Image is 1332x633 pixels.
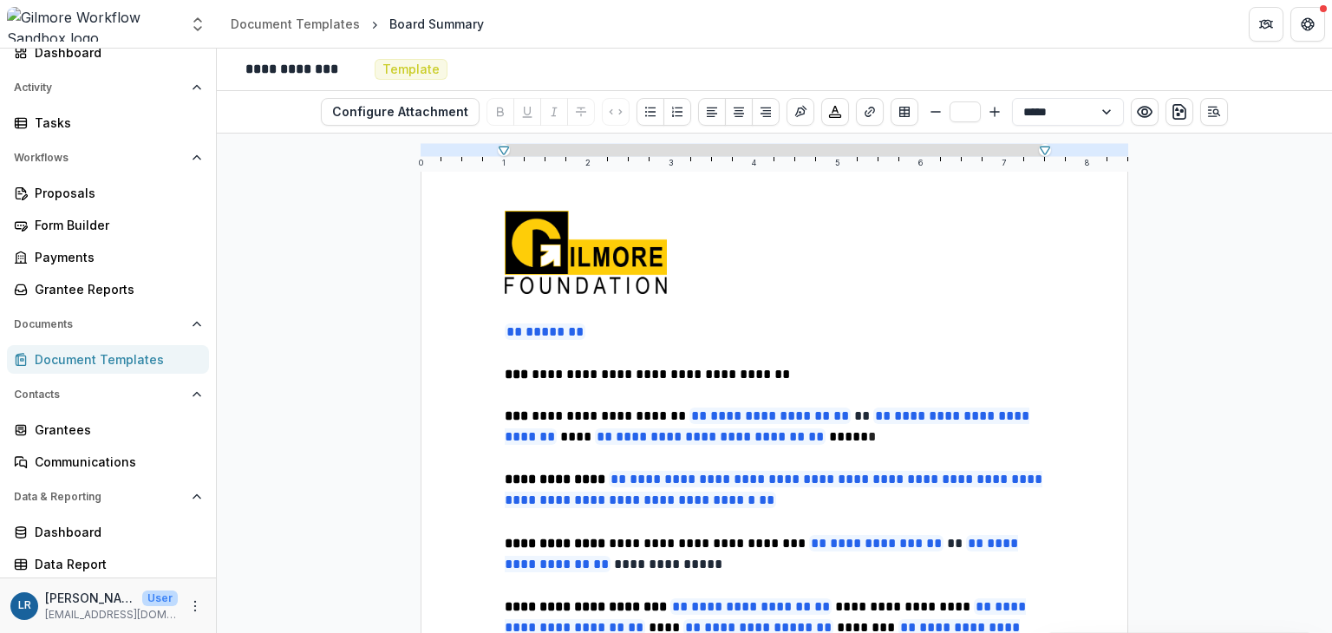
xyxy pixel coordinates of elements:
[35,280,195,298] div: Grantee Reports
[7,345,209,374] a: Document Templates
[1165,98,1193,126] button: download-word
[321,98,480,126] button: Configure Attachment
[35,523,195,541] div: Dashboard
[231,15,360,33] div: Document Templates
[7,179,209,207] a: Proposals
[7,144,209,172] button: Open Workflows
[486,98,514,126] button: Bold
[7,108,209,137] a: Tasks
[186,7,210,42] button: Open entity switcher
[35,555,195,573] div: Data Report
[7,381,209,408] button: Open Contacts
[891,98,918,126] button: Insert Table
[224,11,491,36] nav: breadcrumb
[7,74,209,101] button: Open Activity
[1249,7,1283,42] button: Partners
[18,600,31,611] div: Lindsay Rodriguez
[35,453,195,471] div: Communications
[637,98,664,126] button: Bullet List
[45,607,178,623] p: [EMAIL_ADDRESS][DOMAIN_NAME]
[35,216,195,234] div: Form Builder
[224,11,367,36] a: Document Templates
[698,98,726,126] button: Align Left
[984,101,1005,122] button: Bigger
[1200,98,1228,126] button: Open Editor Sidebar
[142,591,178,606] p: User
[856,98,884,126] button: Create link
[7,7,179,42] img: Gilmore Workflow Sandbox logo
[7,483,209,511] button: Open Data & Reporting
[1290,7,1325,42] button: Get Help
[7,211,209,239] a: Form Builder
[35,350,195,369] div: Document Templates
[7,38,209,67] a: Dashboard
[35,184,195,202] div: Proposals
[7,518,209,546] a: Dashboard
[925,101,946,122] button: Smaller
[14,82,185,94] span: Activity
[7,275,209,303] a: Grantee Reports
[787,98,814,126] button: Insert Signature
[35,248,195,266] div: Payments
[35,114,195,132] div: Tasks
[35,421,195,439] div: Grantees
[7,550,209,578] a: Data Report
[663,98,691,126] button: Ordered List
[185,596,206,617] button: More
[821,98,849,126] button: Choose font color
[1131,98,1159,126] button: Preview preview-doc.pdf
[725,98,753,126] button: Align Center
[7,447,209,476] a: Communications
[14,388,185,401] span: Contacts
[45,589,135,607] p: [PERSON_NAME]
[513,98,541,126] button: Underline
[14,318,185,330] span: Documents
[389,15,484,33] div: Board Summary
[14,491,185,503] span: Data & Reporting
[14,152,185,164] span: Workflows
[7,243,209,271] a: Payments
[7,310,209,338] button: Open Documents
[602,98,630,126] button: Code
[35,43,195,62] div: Dashboard
[540,98,568,126] button: Italicize
[752,98,780,126] button: Align Right
[567,98,595,126] button: Strike
[7,415,209,444] a: Grantees
[382,62,440,77] span: Template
